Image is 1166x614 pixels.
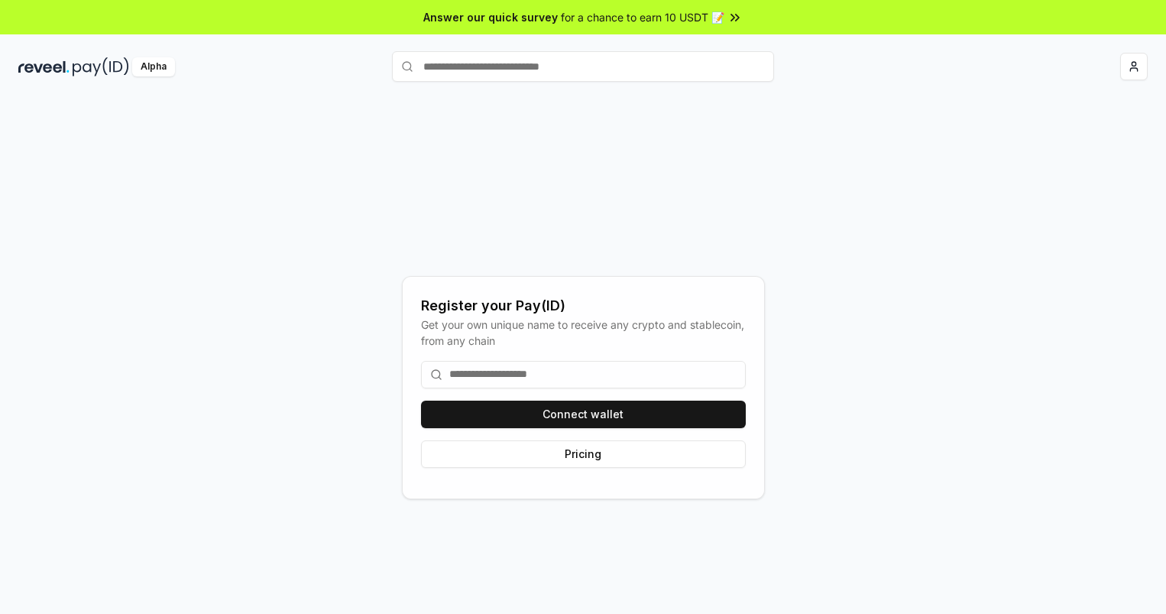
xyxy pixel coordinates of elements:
div: Register your Pay(ID) [421,295,746,317]
button: Connect wallet [421,401,746,428]
img: reveel_dark [18,57,70,76]
span: for a chance to earn 10 USDT 📝 [561,9,724,25]
div: Get your own unique name to receive any crypto and stablecoin, from any chain [421,317,746,349]
img: pay_id [73,57,129,76]
div: Alpha [132,57,175,76]
span: Answer our quick survey [423,9,558,25]
button: Pricing [421,440,746,468]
